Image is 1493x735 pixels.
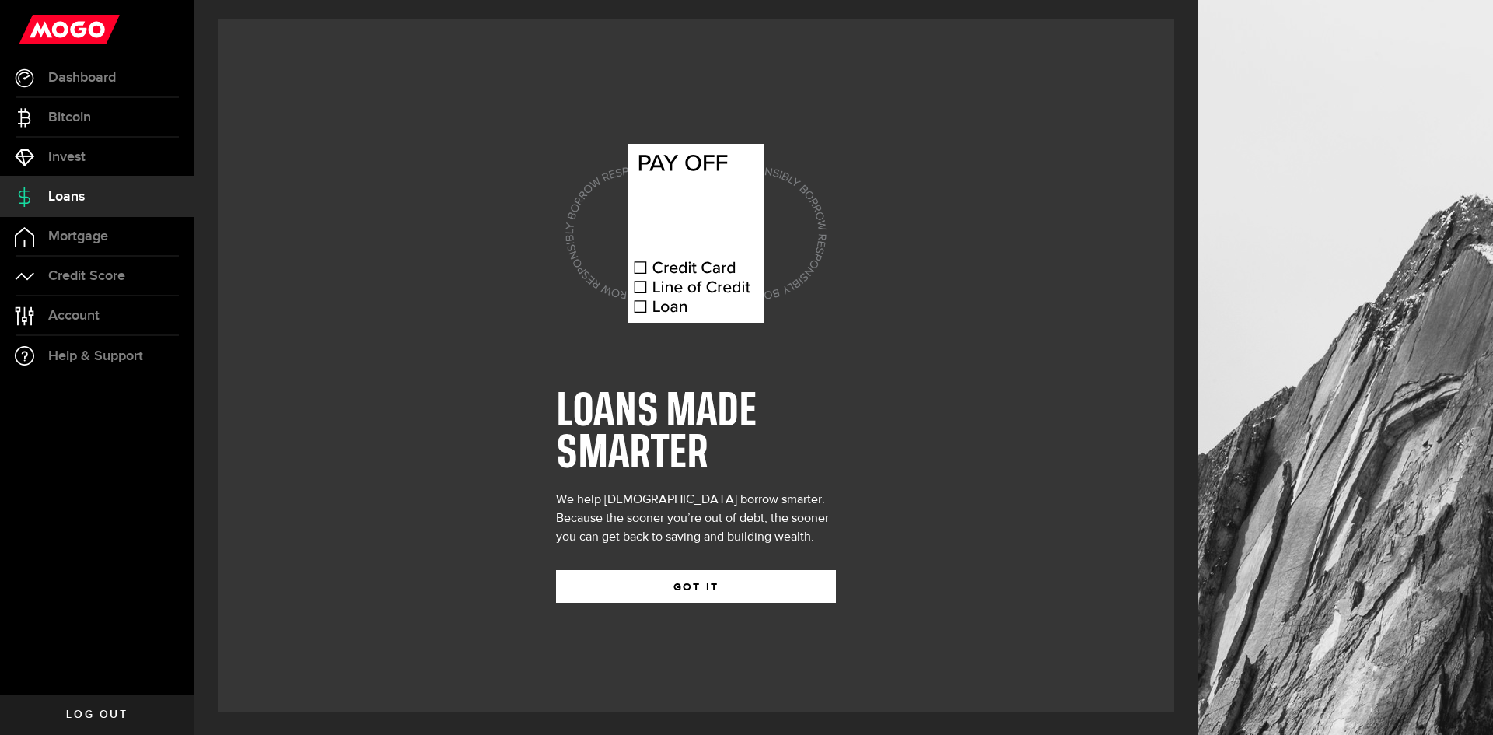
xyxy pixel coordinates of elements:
span: Invest [48,150,86,164]
span: Log out [66,709,128,720]
button: GOT IT [556,570,836,603]
span: Credit Score [48,269,125,283]
div: We help [DEMOGRAPHIC_DATA] borrow smarter. Because the sooner you’re out of debt, the sooner you ... [556,491,836,547]
span: Account [48,309,100,323]
span: Help & Support [48,349,143,363]
span: Mortgage [48,229,108,243]
span: Bitcoin [48,110,91,124]
span: Dashboard [48,71,116,85]
h1: LOANS MADE SMARTER [556,391,836,475]
span: Loans [48,190,85,204]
